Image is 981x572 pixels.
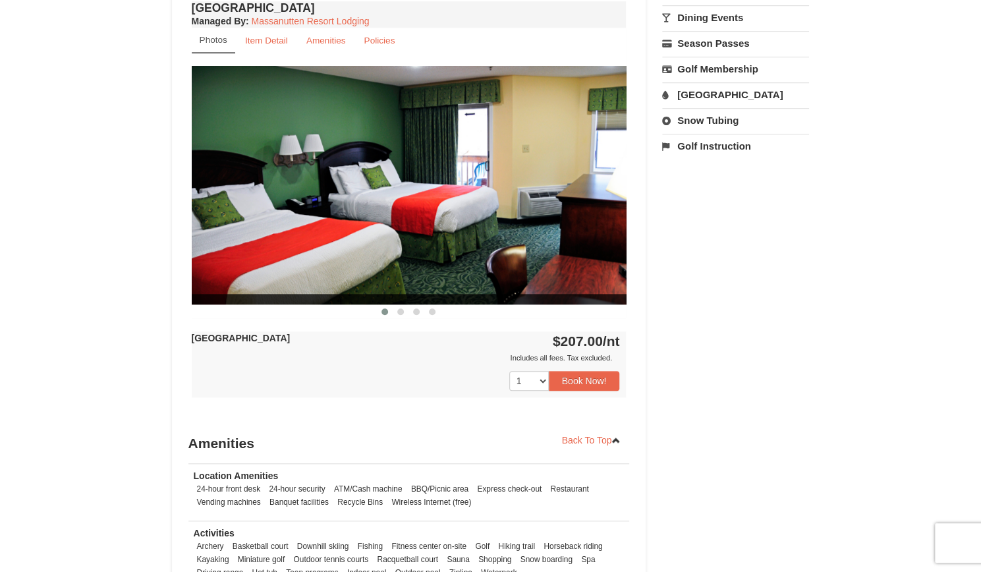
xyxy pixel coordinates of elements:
li: Basketball court [229,540,292,553]
img: 18876286-41-233aa5f3.jpg [192,66,627,304]
li: Fitness center on-site [388,540,470,553]
li: Restaurant [547,482,592,496]
strong: $207.00 [553,333,620,349]
li: Horseback riding [540,540,605,553]
a: Policies [355,28,403,53]
li: Banquet facilities [266,496,332,509]
li: Wireless Internet (free) [388,496,474,509]
li: Vending machines [194,496,264,509]
a: Golf Membership [662,57,809,81]
li: Kayaking [194,553,233,566]
li: Racquetball court [374,553,441,566]
li: Downhill skiing [294,540,352,553]
small: Policies [364,36,395,45]
li: Spa [578,553,598,566]
a: [GEOGRAPHIC_DATA] [662,82,809,107]
span: Managed By [192,16,246,26]
li: Archery [194,540,227,553]
a: Back To Top [553,430,630,450]
li: BBQ/Picnic area [408,482,472,496]
li: 24-hour front desk [194,482,264,496]
li: Miniature golf [235,553,288,566]
li: Shopping [475,553,515,566]
li: Snow boarding [517,553,576,566]
h4: [GEOGRAPHIC_DATA] [192,1,627,14]
li: Fishing [354,540,386,553]
a: Item Detail [237,28,296,53]
h3: Amenities [188,430,630,457]
a: Massanutten Resort Lodging [252,16,370,26]
li: Express check-out [474,482,545,496]
a: Season Passes [662,31,809,55]
span: /nt [603,333,620,349]
strong: Activities [194,528,235,538]
a: Amenities [298,28,354,53]
li: Recycle Bins [334,496,386,509]
li: Golf [472,540,493,553]
strong: Location Amenities [194,471,279,481]
li: ATM/Cash machine [331,482,406,496]
small: Item Detail [245,36,288,45]
strong: : [192,16,249,26]
a: Golf Instruction [662,134,809,158]
a: Dining Events [662,5,809,30]
a: Photos [192,28,235,53]
small: Photos [200,35,227,45]
button: Book Now! [549,371,620,391]
div: Includes all fees. Tax excluded. [192,351,620,364]
li: Outdoor tennis courts [290,553,372,566]
small: Amenities [306,36,346,45]
li: Sauna [443,553,472,566]
a: Snow Tubing [662,108,809,132]
strong: [GEOGRAPHIC_DATA] [192,333,291,343]
li: 24-hour security [266,482,328,496]
li: Hiking trail [495,540,538,553]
